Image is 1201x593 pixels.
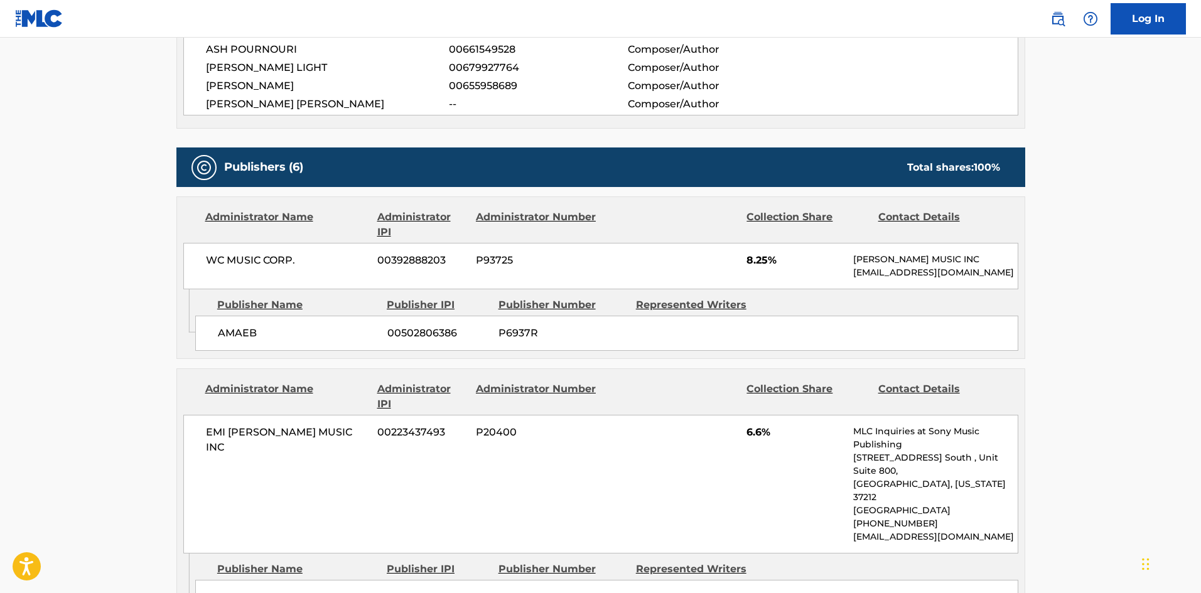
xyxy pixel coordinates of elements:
[636,297,764,313] div: Represented Writers
[205,210,368,240] div: Administrator Name
[853,253,1017,266] p: [PERSON_NAME] MUSIC INC
[853,504,1017,517] p: [GEOGRAPHIC_DATA]
[853,478,1017,504] p: [GEOGRAPHIC_DATA], [US_STATE] 37212
[449,78,627,93] span: 00655958689
[853,425,1017,451] p: MLC Inquiries at Sony Music Publishing
[224,160,303,174] h5: Publishers (6)
[449,42,627,57] span: 00661549528
[217,562,377,577] div: Publisher Name
[205,382,368,412] div: Administrator Name
[206,425,369,455] span: EMI [PERSON_NAME] MUSIC INC
[746,253,844,268] span: 8.25%
[218,326,378,341] span: AMAEB
[377,382,466,412] div: Administrator IPI
[628,78,790,93] span: Composer/Author
[476,210,598,240] div: Administrator Number
[853,266,1017,279] p: [EMAIL_ADDRESS][DOMAIN_NAME]
[498,297,627,313] div: Publisher Number
[1083,11,1098,26] img: help
[1078,6,1103,31] div: Help
[878,210,1000,240] div: Contact Details
[387,326,489,341] span: 00502806386
[853,530,1017,543] p: [EMAIL_ADDRESS][DOMAIN_NAME]
[197,160,212,175] img: Publishers
[217,297,377,313] div: Publisher Name
[878,382,1000,412] div: Contact Details
[206,60,450,75] span: [PERSON_NAME] LIGHT
[1050,11,1065,26] img: search
[746,382,868,412] div: Collection Share
[907,160,1000,175] div: Total shares:
[206,253,369,268] span: WC MUSIC CORP.
[1111,3,1186,35] a: Log In
[206,42,450,57] span: ASH POURNOURI
[974,161,1000,173] span: 100 %
[746,425,844,440] span: 6.6%
[377,210,466,240] div: Administrator IPI
[746,210,868,240] div: Collection Share
[1138,533,1201,593] iframe: Chat Widget
[449,60,627,75] span: 00679927764
[853,517,1017,530] p: [PHONE_NUMBER]
[476,382,598,412] div: Administrator Number
[387,562,489,577] div: Publisher IPI
[377,425,466,440] span: 00223437493
[15,9,63,28] img: MLC Logo
[1142,545,1150,583] div: Drag
[498,326,627,341] span: P6937R
[387,297,489,313] div: Publisher IPI
[636,562,764,577] div: Represented Writers
[853,451,1017,478] p: [STREET_ADDRESS] South , Unit Suite 800,
[206,78,450,93] span: [PERSON_NAME]
[498,562,627,577] div: Publisher Number
[628,42,790,57] span: Composer/Author
[1045,6,1070,31] a: Public Search
[206,97,450,112] span: [PERSON_NAME] [PERSON_NAME]
[449,97,627,112] span: --
[628,60,790,75] span: Composer/Author
[628,97,790,112] span: Composer/Author
[377,253,466,268] span: 00392888203
[476,253,598,268] span: P93725
[476,425,598,440] span: P20400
